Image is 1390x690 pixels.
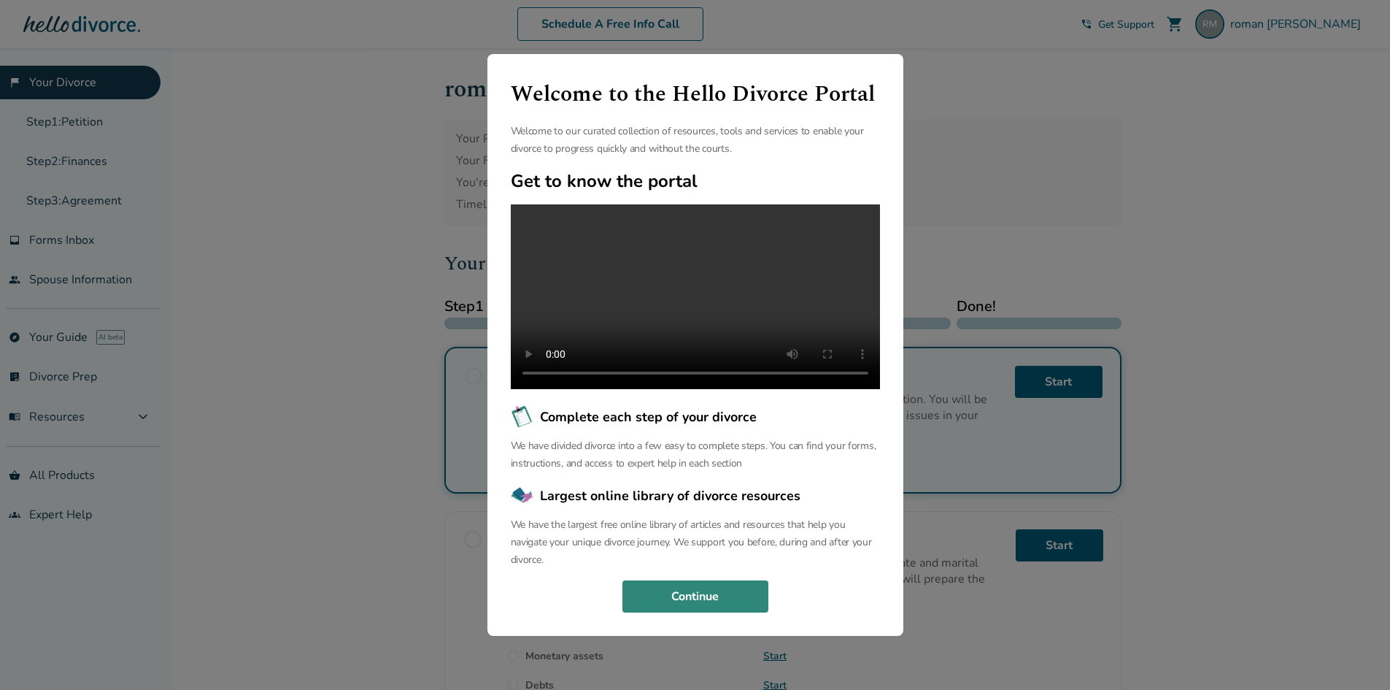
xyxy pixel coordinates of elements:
img: Complete each step of your divorce [511,405,534,429]
p: Welcome to our curated collection of resources, tools and services to enable your divorce to prog... [511,123,880,158]
p: We have the largest free online library of articles and resources that help you navigate your uni... [511,516,880,569]
button: Continue [622,580,768,613]
img: Largest online library of divorce resources [511,484,534,507]
h2: Get to know the portal [511,169,880,193]
iframe: Chat Widget [1317,620,1390,690]
span: Largest online library of divorce resources [540,486,800,505]
p: We have divided divorce into a few easy to complete steps. You can find your forms, instructions,... [511,437,880,472]
span: Complete each step of your divorce [540,407,757,426]
h1: Welcome to the Hello Divorce Portal [511,77,880,111]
